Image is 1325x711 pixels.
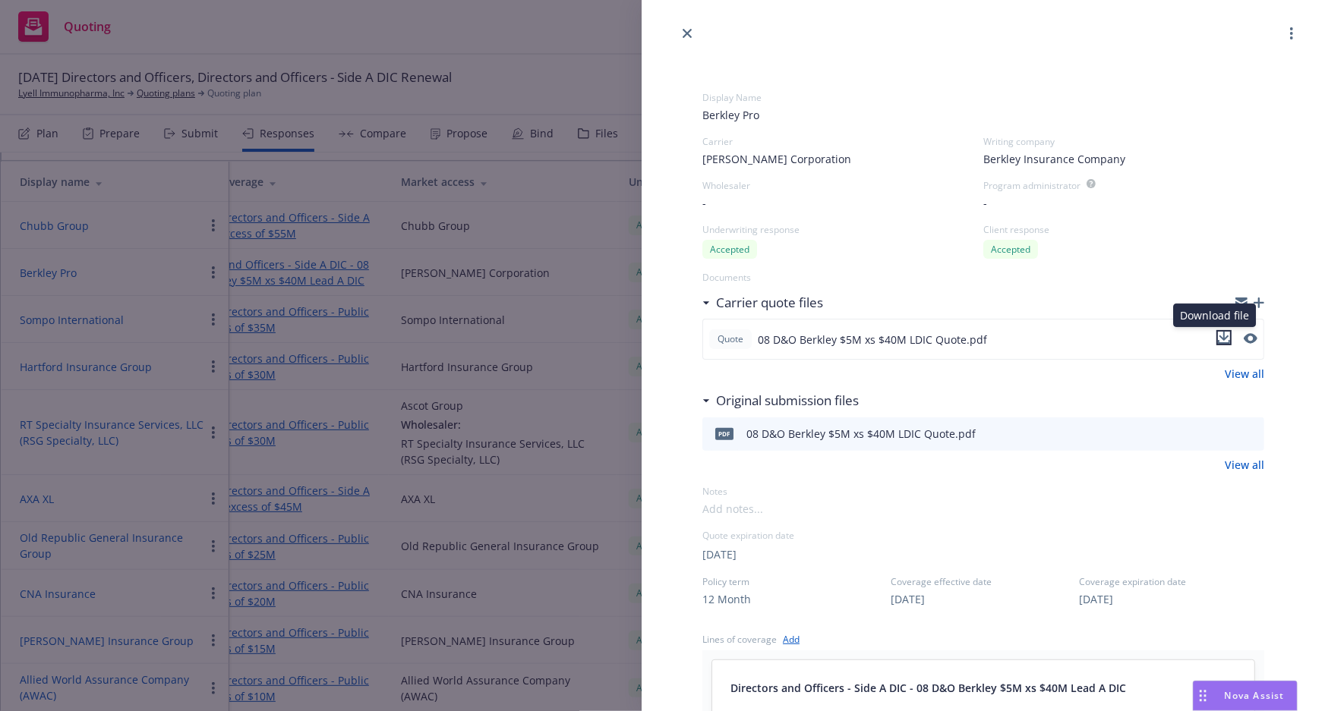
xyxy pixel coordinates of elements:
div: Download file [1173,304,1256,327]
button: 12 Month [702,591,751,607]
span: - [702,195,706,211]
button: [DATE] [891,591,925,607]
span: Directors and Officers - Side A DIC - 08 D&O Berkley $5M xs $40M Lead A DIC [730,680,1126,696]
button: preview file [1244,330,1257,348]
button: download file [1220,425,1232,443]
a: View all [1225,457,1264,473]
div: Quote expiration date [702,529,1264,542]
div: Lines of coverage [702,633,777,646]
span: Berkley Pro [702,107,1264,123]
span: Policy term [702,575,888,588]
button: [DATE] [702,546,737,562]
div: Underwriting response [702,223,983,236]
button: Nova Assist [1193,681,1298,711]
a: close [678,24,696,42]
a: Add [783,631,800,647]
button: preview file [1244,333,1257,344]
div: Program administrator [983,179,1081,192]
span: [PERSON_NAME] Corporation [702,151,851,167]
button: download file [1216,330,1232,348]
button: [DATE] [1079,591,1113,607]
button: download file [1216,330,1232,345]
div: Carrier [702,135,983,148]
div: Accepted [702,240,757,259]
a: edit [1197,678,1215,697]
button: preview file [1245,425,1258,443]
div: Accepted [983,240,1038,259]
span: pdf [715,428,733,439]
span: Coverage expiration date [1079,575,1264,588]
div: Client response [983,223,1264,236]
span: Coverage effective date [891,575,1076,588]
div: Drag to move [1194,681,1213,710]
h3: Original submission files [716,391,859,411]
span: Berkley Insurance Company [983,151,1125,167]
span: 08 D&O Berkley $5M xs $40M LDIC Quote.pdf [758,332,987,348]
a: View all [1225,366,1264,382]
div: 08 D&O Berkley $5M xs $40M LDIC Quote.pdf [746,426,976,442]
div: Writing company [983,135,1264,148]
div: Display Name [702,91,1264,104]
span: - [983,195,987,211]
h3: Carrier quote files [716,293,823,313]
a: remove [1218,678,1236,697]
span: Nova Assist [1225,689,1285,702]
span: Quote [715,332,746,346]
div: Documents [702,271,1264,284]
div: Carrier quote files [702,293,823,313]
div: Notes [702,485,1264,498]
div: Wholesaler [702,179,983,192]
div: Original submission files [702,391,859,411]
